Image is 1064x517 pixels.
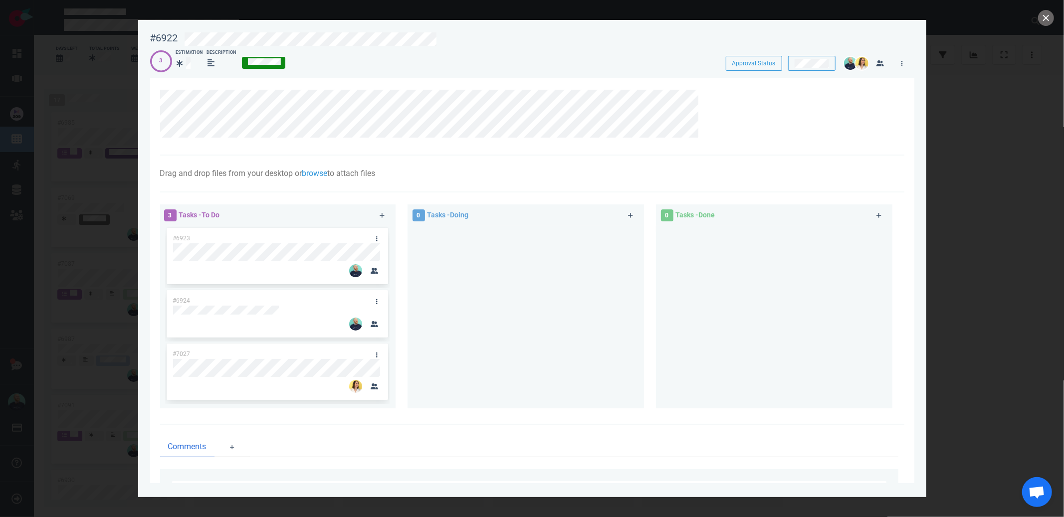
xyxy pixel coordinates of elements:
span: #6923 [173,235,190,242]
div: Estimation [176,49,203,56]
span: Tasks - To Do [179,211,220,219]
span: 0 [661,209,673,221]
span: #7027 [173,350,190,357]
a: browse [302,169,328,178]
span: Drag and drop files from your desktop or [160,169,302,178]
img: 26 [855,57,868,70]
span: Tasks - Doing [427,211,469,219]
div: Ouvrir le chat [1022,477,1052,507]
img: 26 [349,380,362,393]
div: 3 [160,57,163,65]
span: #6924 [173,297,190,304]
span: to attach files [328,169,376,178]
button: Approval Status [726,56,782,71]
img: 26 [844,57,857,70]
span: 3 [164,209,177,221]
button: close [1038,10,1054,26]
div: #6922 [150,32,178,44]
div: Description [207,49,236,56]
span: Tasks - Done [676,211,715,219]
span: Comments [168,441,207,453]
img: 26 [349,264,362,277]
img: 26 [349,318,362,331]
span: 0 [413,209,425,221]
